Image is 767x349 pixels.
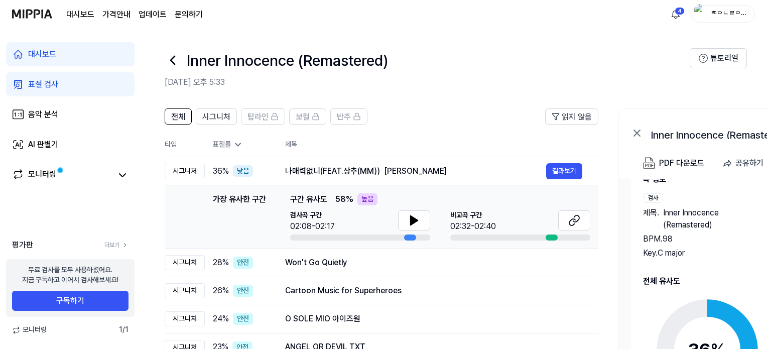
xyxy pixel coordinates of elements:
[562,111,592,123] span: 읽지 않음
[12,239,33,251] span: 평가판
[668,6,684,22] button: 알림4
[165,255,205,270] div: 시그니처
[28,78,58,90] div: 표절 검사
[285,313,582,325] div: O SOLE MIO 아이즈원
[165,76,690,88] h2: [DATE] 오후 5:33
[641,153,706,173] button: PDF 다운로드
[357,193,377,205] div: 높음
[675,7,685,15] div: 4
[165,311,205,326] div: 시그니처
[202,111,230,123] span: 시그니처
[175,9,203,21] a: 문의하기
[335,193,353,205] span: 58 %
[102,9,131,21] a: 가격안내
[171,111,185,123] span: 전체
[12,291,129,311] button: 구독하기
[643,193,663,203] div: 검사
[233,165,253,177] div: 낮음
[213,140,269,150] div: 표절률
[290,193,327,205] span: 구간 유사도
[233,285,253,297] div: 안전
[290,220,335,232] div: 02:08-02:17
[165,108,192,125] button: 전체
[450,210,496,220] span: 비교곡 구간
[694,4,706,24] img: profile
[6,42,135,66] a: 대시보드
[165,283,205,298] div: 시그니처
[330,108,367,125] button: 반주
[165,164,205,179] div: 시그니처
[187,50,388,71] h1: Inner Innocence (Remastered)
[285,133,598,157] th: 제목
[285,285,582,297] div: Cartoon Music for Superheroes
[165,133,205,157] th: 타입
[643,207,659,231] span: 제목 .
[290,210,335,220] span: 검사곡 구간
[545,108,598,125] button: 읽지 않음
[28,108,58,121] div: 음악 분석
[66,9,94,21] a: 대시보드
[196,108,237,125] button: 시그니처
[670,8,682,20] img: 알림
[659,157,704,170] div: PDF 다운로드
[28,48,56,60] div: 대시보드
[643,247,764,259] div: Key. C major
[285,257,582,269] div: Won't Go Quietly
[337,111,351,123] span: 반주
[450,220,496,232] div: 02:32-02:40
[233,257,253,269] div: 안전
[6,102,135,127] a: 음악 분석
[691,6,755,23] button: profileㄻㅇㄴㄹㅇㄴㄹ
[643,233,764,245] div: BPM. 98
[6,72,135,96] a: 표절 검사
[12,325,47,335] span: 모니터링
[22,265,118,285] div: 무료 검사를 모두 사용하셨어요. 지금 구독하고 이어서 검사해보세요!
[119,325,129,335] span: 1 / 1
[12,168,112,182] a: 모니터링
[213,165,229,177] span: 36 %
[643,157,655,169] img: PDF Download
[289,108,326,125] button: 보컬
[28,168,56,182] div: 모니터링
[709,8,748,19] div: ㄻㅇㄴㄹㅇㄴㄹ
[104,241,129,250] a: 더보기
[6,133,135,157] a: AI 판별기
[735,157,763,170] div: 공유하기
[241,108,285,125] button: 탑라인
[213,257,229,269] span: 28 %
[213,285,229,297] span: 26 %
[663,207,764,231] span: Inner Innocence (Remastered)
[139,9,167,21] a: 업데이트
[233,313,253,325] div: 안전
[247,111,269,123] span: 탑라인
[285,165,546,177] div: 나매력없니(FEAT.상추(MM)) [PERSON_NAME]
[690,48,747,68] button: 튜토리얼
[28,139,58,151] div: AI 판별기
[213,193,266,241] div: 가장 유사한 구간
[546,163,582,179] button: 결과보기
[296,111,310,123] span: 보컬
[213,313,229,325] span: 24 %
